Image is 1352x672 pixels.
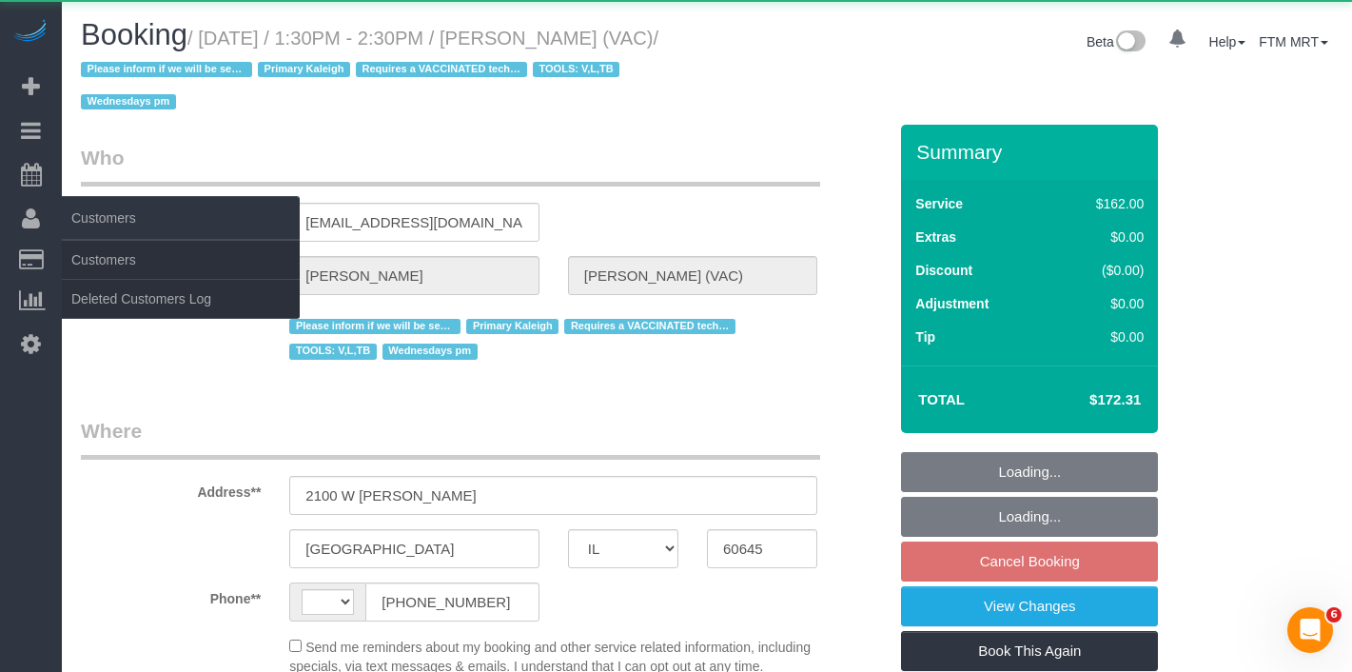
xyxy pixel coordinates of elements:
[915,327,935,346] label: Tip
[258,62,350,77] span: Primary Kaleigh
[916,141,1148,163] h3: Summary
[915,294,989,313] label: Adjustment
[81,18,187,51] span: Booking
[568,256,817,295] input: Last Name*
[1209,34,1246,49] a: Help
[901,586,1158,626] a: View Changes
[62,196,300,240] span: Customers
[533,62,619,77] span: TOOLS: V,L,TB
[1056,294,1145,313] div: $0.00
[62,241,300,279] a: Customers
[1087,34,1146,49] a: Beta
[915,194,963,213] label: Service
[81,417,820,460] legend: Where
[707,529,817,568] input: Zip Code**
[81,28,658,113] small: / [DATE] / 1:30PM - 2:30PM / [PERSON_NAME] (VAC)
[1326,607,1342,623] span: 6
[62,240,300,319] ul: Customers
[915,227,956,247] label: Extras
[915,261,972,280] label: Discount
[1056,194,1145,213] div: $162.00
[289,256,539,295] input: First Name**
[1056,327,1145,346] div: $0.00
[918,391,965,407] strong: Total
[1056,227,1145,247] div: $0.00
[564,319,735,334] span: Requires a VACCINATED tech/trainee
[289,344,376,359] span: TOOLS: V,L,TB
[62,280,300,318] a: Deleted Customers Log
[81,94,176,109] span: Wednesdays pm
[11,19,49,46] img: Automaid Logo
[466,319,558,334] span: Primary Kaleigh
[1032,392,1141,408] h4: $172.31
[382,344,478,359] span: Wednesdays pm
[81,144,820,187] legend: Who
[1259,34,1328,49] a: FTM MRT
[356,62,527,77] span: Requires a VACCINATED tech/trainee
[901,631,1158,671] a: Book This Again
[81,62,252,77] span: Please inform if we will be sending diff tech
[1056,261,1145,280] div: ($0.00)
[81,28,658,113] span: /
[1114,30,1146,55] img: New interface
[289,319,460,334] span: Please inform if we will be sending diff tech
[1287,607,1333,653] iframe: Intercom live chat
